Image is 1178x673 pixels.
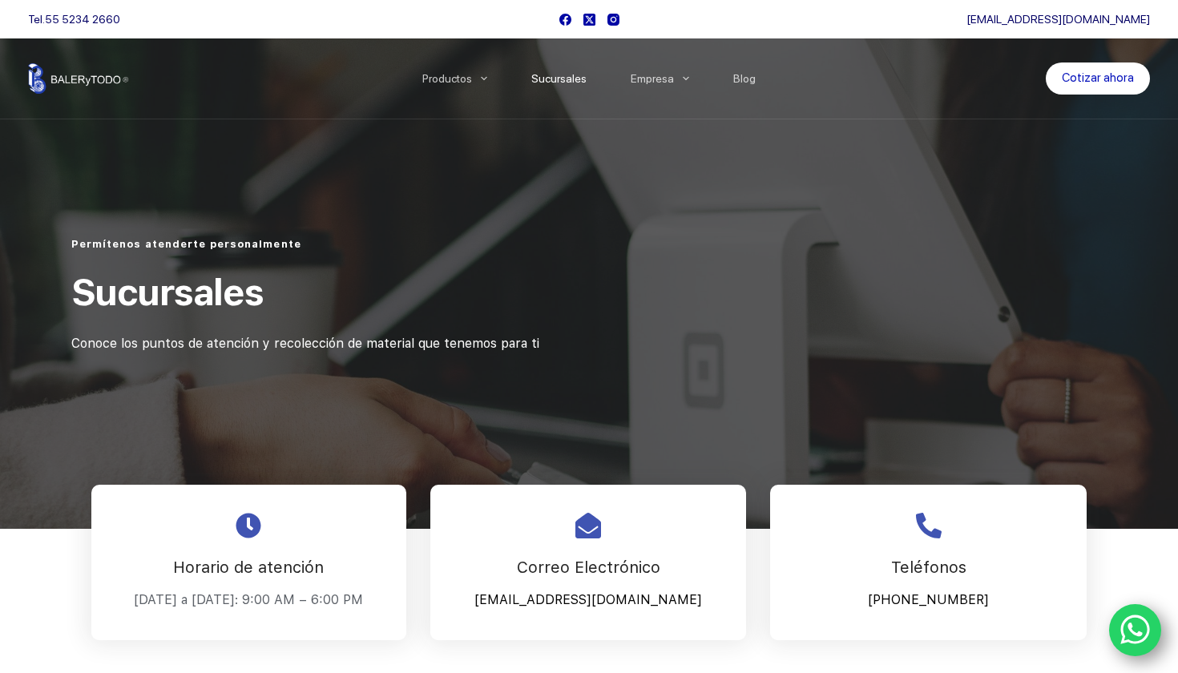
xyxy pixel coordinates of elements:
[28,13,120,26] span: Tel.
[28,63,128,94] img: Balerytodo
[45,13,120,26] a: 55 5234 2660
[583,14,595,26] a: X (Twitter)
[517,558,660,577] span: Correo Electrónico
[71,270,264,314] span: Sucursales
[966,13,1150,26] a: [EMAIL_ADDRESS][DOMAIN_NAME]
[450,588,726,612] p: [EMAIL_ADDRESS][DOMAIN_NAME]
[790,588,1067,612] p: [PHONE_NUMBER]
[401,38,778,119] nav: Menu Principal
[607,14,619,26] a: Instagram
[891,558,966,577] span: Teléfonos
[71,336,539,351] span: Conoce los puntos de atención y recolección de material que tenemos para ti
[173,558,324,577] span: Horario de atención
[71,238,301,250] span: Permítenos atenderte personalmente
[1109,604,1162,657] a: WhatsApp
[559,14,571,26] a: Facebook
[1046,62,1150,95] a: Cotizar ahora
[134,592,363,607] span: [DATE] a [DATE]: 9:00 AM – 6:00 PM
